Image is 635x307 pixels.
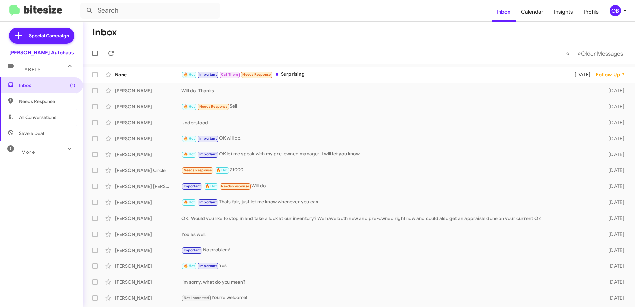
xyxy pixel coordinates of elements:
[184,72,195,77] span: 🔥 Hot
[184,136,195,141] span: 🔥 Hot
[184,296,209,300] span: Not-Interested
[184,168,212,172] span: Needs Response
[184,200,195,204] span: 🔥 Hot
[598,199,630,206] div: [DATE]
[181,279,598,285] div: I'm sorry, what do you mean?
[598,119,630,126] div: [DATE]
[578,2,604,22] a: Profile
[115,199,181,206] div: [PERSON_NAME]
[181,166,598,174] div: 71000
[184,184,201,188] span: Important
[184,104,195,109] span: 🔥 Hot
[19,130,44,137] span: Save a Deal
[115,135,181,142] div: [PERSON_NAME]
[184,264,195,268] span: 🔥 Hot
[115,151,181,158] div: [PERSON_NAME]
[115,103,181,110] div: [PERSON_NAME]
[562,47,574,60] button: Previous
[115,247,181,254] div: [PERSON_NAME]
[181,135,598,142] div: OK will do!
[199,136,217,141] span: Important
[573,47,627,60] button: Next
[184,152,195,156] span: 🔥 Hot
[577,50,581,58] span: »
[115,279,181,285] div: [PERSON_NAME]
[9,50,74,56] div: [PERSON_NAME] Autohaus
[19,82,75,89] span: Inbox
[598,247,630,254] div: [DATE]
[598,151,630,158] div: [DATE]
[181,246,598,254] div: No problem!
[549,2,578,22] a: Insights
[181,103,598,110] div: Sell
[181,119,598,126] div: Understood
[115,119,181,126] div: [PERSON_NAME]
[598,231,630,238] div: [DATE]
[115,295,181,301] div: [PERSON_NAME]
[115,167,181,174] div: [PERSON_NAME] Circle
[29,32,69,39] span: Special Campaign
[566,50,570,58] span: «
[181,151,598,158] div: OK let me speak with my pre-owned manager, I will let you know
[21,67,41,73] span: Labels
[199,264,217,268] span: Important
[598,215,630,222] div: [DATE]
[221,72,238,77] span: Call Them
[181,231,598,238] div: You as well!
[581,50,623,57] span: Older Messages
[598,87,630,94] div: [DATE]
[80,3,220,19] input: Search
[598,279,630,285] div: [DATE]
[181,294,598,302] div: You're welcome!
[181,215,598,222] div: OK! Would you like to stop in and take a look at our inventory? We have both new and pre-owned ri...
[242,72,271,77] span: Needs Response
[92,27,117,38] h1: Inbox
[199,72,217,77] span: Important
[216,168,227,172] span: 🔥 Hot
[181,87,598,94] div: Will do. Thanks
[19,98,75,105] span: Needs Response
[596,71,630,78] div: Follow Up ?
[9,28,74,44] a: Special Campaign
[115,215,181,222] div: [PERSON_NAME]
[70,82,75,89] span: (1)
[115,231,181,238] div: [PERSON_NAME]
[516,2,549,22] a: Calendar
[199,152,217,156] span: Important
[19,114,56,121] span: All Conversations
[566,71,596,78] div: [DATE]
[199,200,217,204] span: Important
[562,47,627,60] nav: Page navigation example
[205,184,217,188] span: 🔥 Hot
[115,263,181,269] div: [PERSON_NAME]
[598,167,630,174] div: [DATE]
[115,183,181,190] div: [PERSON_NAME] [PERSON_NAME]
[598,263,630,269] div: [DATE]
[492,2,516,22] a: Inbox
[598,295,630,301] div: [DATE]
[604,5,628,16] button: OB
[199,104,227,109] span: Needs Response
[221,184,249,188] span: Needs Response
[598,183,630,190] div: [DATE]
[610,5,621,16] div: OB
[115,87,181,94] div: [PERSON_NAME]
[184,248,201,252] span: Important
[181,262,598,270] div: Yes
[21,149,35,155] span: More
[598,103,630,110] div: [DATE]
[181,182,598,190] div: Will do
[181,198,598,206] div: Thats fair, just let me know whenever you can
[181,71,566,78] div: Surprising
[598,135,630,142] div: [DATE]
[115,71,181,78] div: None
